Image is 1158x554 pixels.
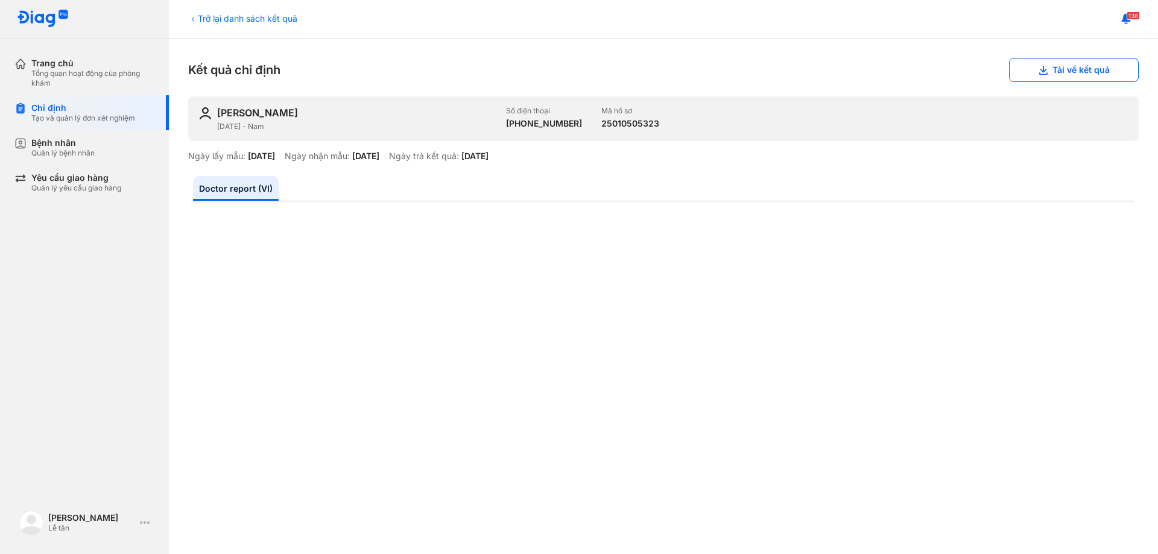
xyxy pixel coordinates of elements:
div: [DATE] [248,151,275,162]
div: Quản lý bệnh nhân [31,148,95,158]
div: Tổng quan hoạt động của phòng khám [31,69,154,88]
div: Bệnh nhân [31,137,95,148]
img: logo [17,10,69,28]
div: Trở lại danh sách kết quả [188,12,297,25]
div: Chỉ định [31,102,135,113]
div: Ngày trả kết quả: [389,151,459,162]
div: 25010505323 [601,118,659,129]
div: Ngày nhận mẫu: [285,151,350,162]
div: [DATE] - Nam [217,122,496,131]
div: Lễ tân [48,523,135,533]
div: Yêu cầu giao hàng [31,172,121,183]
img: logo [19,511,43,535]
div: Tạo và quản lý đơn xét nghiệm [31,113,135,123]
div: Số điện thoại [506,106,582,116]
div: Kết quả chỉ định [188,58,1139,82]
div: Ngày lấy mẫu: [188,151,245,162]
button: Tải về kết quả [1009,58,1139,82]
img: user-icon [198,106,212,121]
div: [PERSON_NAME] [217,106,298,119]
div: Mã hồ sơ [601,106,659,116]
span: 138 [1127,11,1140,20]
div: [PERSON_NAME] [48,512,135,523]
a: Doctor report (VI) [193,176,279,201]
div: [PHONE_NUMBER] [506,118,582,129]
div: Trang chủ [31,58,154,69]
div: Quản lý yêu cầu giao hàng [31,183,121,193]
div: [DATE] [352,151,379,162]
div: [DATE] [461,151,489,162]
